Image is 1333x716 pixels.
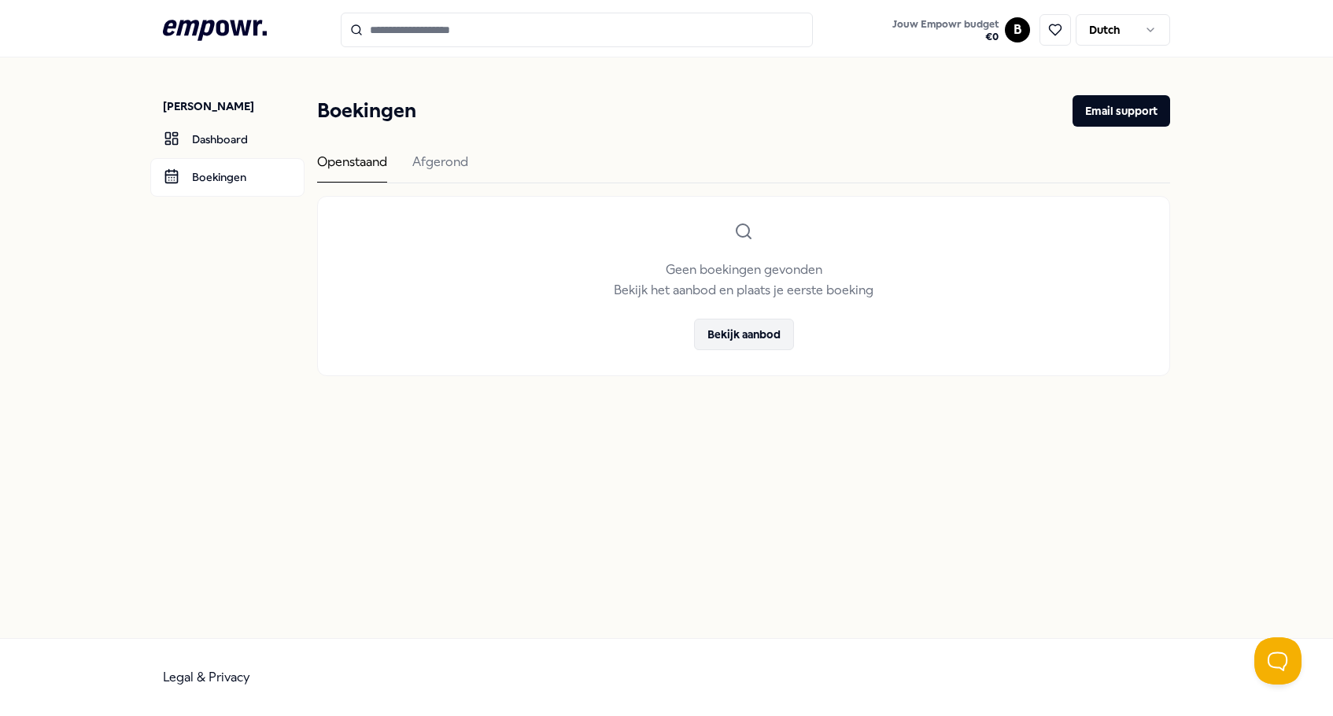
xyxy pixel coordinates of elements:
button: Jouw Empowr budget€0 [889,15,1002,46]
a: Dashboard [150,120,305,158]
iframe: Help Scout Beacon - Open [1254,637,1302,685]
a: Boekingen [150,158,305,196]
button: Bekijk aanbod [694,319,794,350]
div: Afgerond [412,152,468,183]
a: Legal & Privacy [163,670,250,685]
div: Openstaand [317,152,387,183]
input: Search for products, categories or subcategories [341,13,813,47]
a: Jouw Empowr budget€0 [886,13,1005,46]
button: Email support [1073,95,1170,127]
p: Geen boekingen gevonden Bekijk het aanbod en plaats je eerste boeking [614,260,873,300]
span: Jouw Empowr budget [892,18,999,31]
button: B [1005,17,1030,42]
h1: Boekingen [317,95,416,127]
span: € 0 [892,31,999,43]
p: [PERSON_NAME] [163,98,305,114]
